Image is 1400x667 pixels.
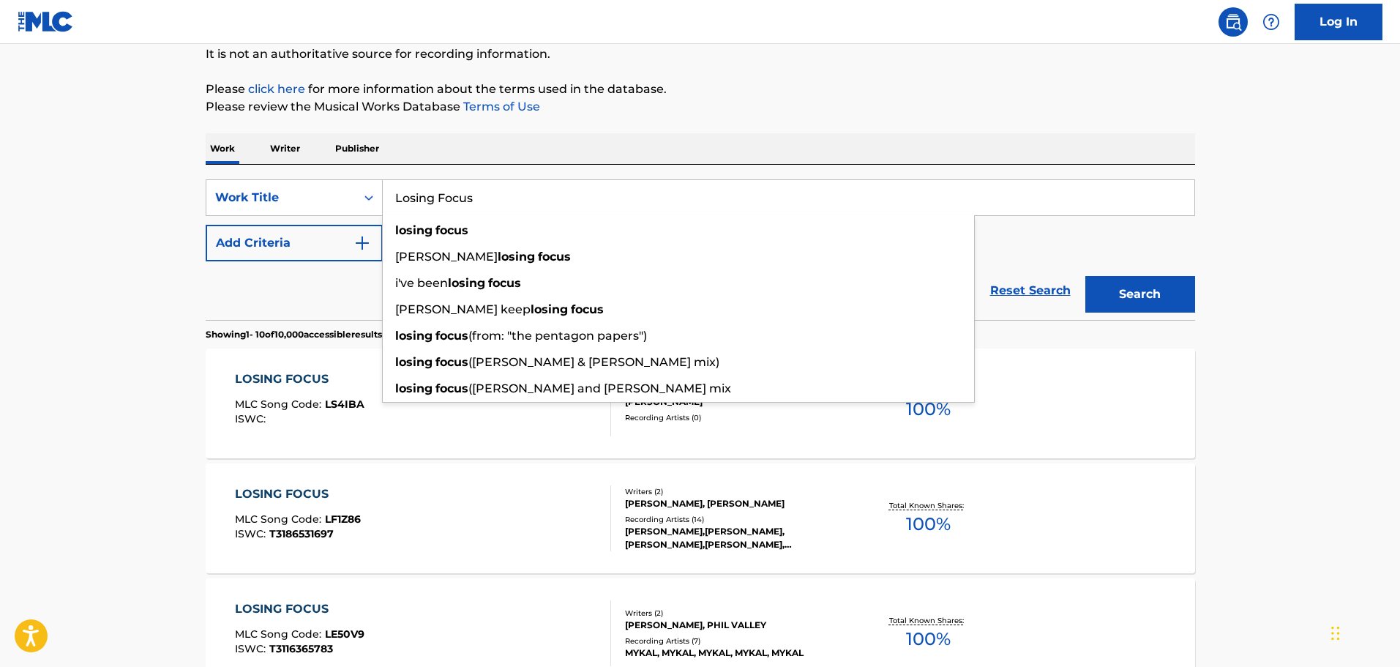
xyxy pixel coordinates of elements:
p: Publisher [331,133,383,164]
span: MLC Song Code : [235,513,325,526]
p: Total Known Shares: [889,615,967,626]
a: LOSING FOCUSMLC Song Code:LF1Z86ISWC:T3186531697Writers (2)[PERSON_NAME], [PERSON_NAME]Recording ... [206,463,1195,573]
div: Recording Artists ( 7 ) [625,636,846,646]
div: LOSING FOCUS [235,370,364,388]
p: Work [206,133,239,164]
span: MLC Song Code : [235,627,325,641]
span: LE50V9 [325,627,364,641]
div: Writers ( 2 ) [625,486,846,497]
span: (from: "the pentagon papers") [468,329,647,343]
div: Drag [1331,611,1340,655]
img: help [1262,13,1280,31]
strong: losing [395,223,433,237]
strong: focus [435,381,468,395]
span: ([PERSON_NAME] & [PERSON_NAME] mix) [468,355,719,369]
div: LOSING FOCUS [235,485,361,503]
a: click here [248,82,305,96]
div: [PERSON_NAME],[PERSON_NAME], [PERSON_NAME],[PERSON_NAME], [PERSON_NAME], [PERSON_NAME], [PERSON_N... [625,525,846,551]
div: Recording Artists ( 14 ) [625,514,846,525]
div: Help [1257,7,1286,37]
span: T3116365783 [269,642,333,655]
a: Terms of Use [460,100,540,113]
span: 100 % [906,511,951,537]
p: Total Known Shares: [889,500,967,511]
strong: losing [395,381,433,395]
a: Public Search [1219,7,1248,37]
p: Please for more information about the terms used in the database. [206,81,1195,98]
img: 9d2ae6d4665cec9f34b9.svg [353,234,371,252]
span: ISWC : [235,527,269,540]
button: Search [1085,276,1195,313]
div: Work Title [215,189,347,206]
strong: focus [435,223,468,237]
span: i've been [395,276,448,290]
span: [PERSON_NAME] [395,250,498,264]
a: Log In [1295,4,1382,40]
p: Writer [266,133,304,164]
div: LOSING FOCUS [235,600,364,618]
strong: losing [498,250,535,264]
div: Writers ( 2 ) [625,608,846,619]
strong: losing [395,355,433,369]
a: Reset Search [983,275,1078,307]
span: ISWC : [235,412,269,425]
span: T3186531697 [269,527,334,540]
form: Search Form [206,179,1195,320]
span: ([PERSON_NAME] and [PERSON_NAME] mix [468,381,731,395]
strong: focus [488,276,521,290]
p: Showing 1 - 10 of 10,000 accessible results (Total 26,687 ) [206,328,442,341]
span: [PERSON_NAME] keep [395,302,531,316]
p: It is not an authoritative source for recording information. [206,45,1195,63]
span: LF1Z86 [325,513,361,526]
img: search [1224,13,1242,31]
button: Add Criteria [206,225,383,261]
strong: focus [571,302,604,316]
span: ISWC : [235,642,269,655]
strong: losing [395,329,433,343]
div: [PERSON_NAME], [PERSON_NAME] [625,497,846,510]
a: LOSING FOCUSMLC Song Code:LS4IBAISWC:Writers (1)[PERSON_NAME]Recording Artists (0)Total Known Sha... [206,349,1195,458]
span: LS4IBA [325,398,364,411]
div: MYKAL, MYKAL, MYKAL, MYKAL, MYKAL [625,646,846,660]
img: MLC Logo [18,11,74,32]
p: Please review the Musical Works Database [206,98,1195,116]
strong: losing [448,276,485,290]
iframe: Chat Widget [1327,597,1400,667]
div: [PERSON_NAME], PHIL VALLEY [625,619,846,632]
span: MLC Song Code : [235,398,325,411]
span: 100 % [906,626,951,652]
span: 100 % [906,396,951,422]
strong: focus [435,355,468,369]
strong: losing [531,302,568,316]
strong: focus [538,250,571,264]
strong: focus [435,329,468,343]
div: Recording Artists ( 0 ) [625,412,846,423]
